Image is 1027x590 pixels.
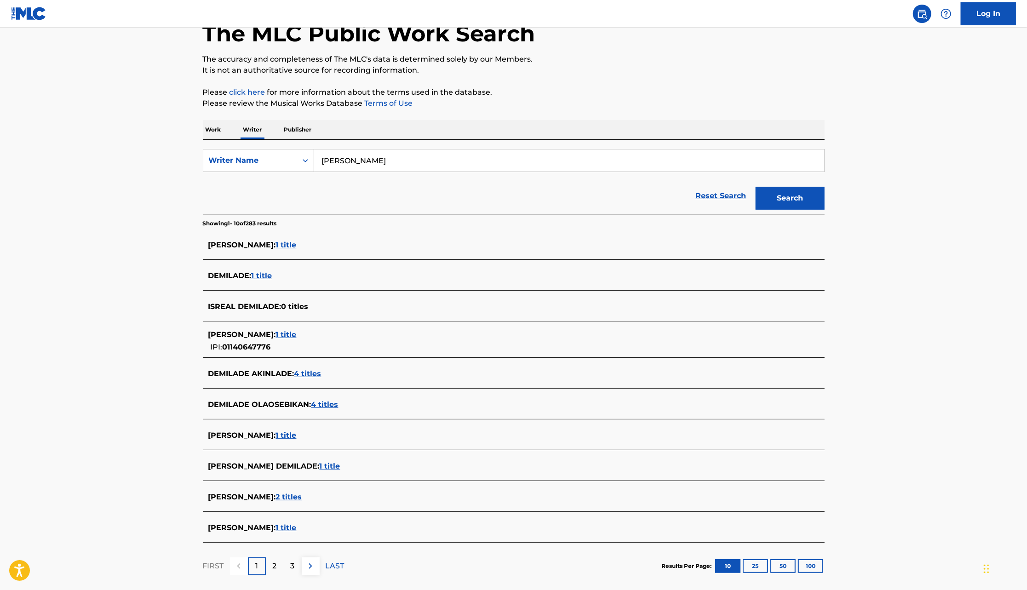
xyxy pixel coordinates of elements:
span: DEMILADE : [208,271,252,280]
span: [PERSON_NAME] : [208,241,276,249]
p: Work [203,120,224,139]
p: FIRST [203,561,224,572]
div: Drag [984,555,989,583]
img: MLC Logo [11,7,46,20]
span: 2 titles [276,493,302,501]
p: It is not an authoritative source for recording information. [203,65,825,76]
button: Search [756,187,825,210]
h1: The MLC Public Work Search [203,20,535,47]
div: Writer Name [209,155,292,166]
span: IPI: [211,343,223,351]
span: [PERSON_NAME] : [208,431,276,440]
p: 3 [291,561,295,572]
img: help [941,8,952,19]
form: Search Form [203,149,825,214]
p: Please review the Musical Works Database [203,98,825,109]
span: [PERSON_NAME] DEMILADE : [208,462,320,470]
span: 0 titles [281,302,309,311]
button: 25 [743,559,768,573]
button: 10 [715,559,740,573]
p: Publisher [281,120,315,139]
span: 4 titles [311,400,339,409]
p: LAST [326,561,344,572]
span: DEMILADE AKINLADE : [208,369,294,378]
a: Public Search [913,5,931,23]
p: Writer [241,120,265,139]
span: 1 title [252,271,272,280]
span: [PERSON_NAME] : [208,330,276,339]
span: ISREAL DEMILADE : [208,302,281,311]
a: click here [229,88,265,97]
span: 01140647776 [223,343,271,351]
span: 4 titles [294,369,321,378]
span: [PERSON_NAME] : [208,493,276,501]
p: The accuracy and completeness of The MLC's data is determined solely by our Members. [203,54,825,65]
span: [PERSON_NAME] : [208,523,276,532]
span: 1 title [276,241,297,249]
img: search [917,8,928,19]
span: 1 title [276,431,297,440]
div: Help [937,5,955,23]
span: 1 title [276,330,297,339]
p: 2 [273,561,277,572]
p: Showing 1 - 10 of 283 results [203,219,277,228]
span: DEMILADE OLAOSEBIKAN : [208,400,311,409]
img: right [305,561,316,572]
p: Results Per Page: [662,562,714,570]
a: Terms of Use [363,99,413,108]
button: 100 [798,559,823,573]
span: 1 title [320,462,340,470]
a: Reset Search [691,186,751,206]
p: Please for more information about the terms used in the database. [203,87,825,98]
span: 1 title [276,523,297,532]
button: 50 [770,559,796,573]
a: Log In [961,2,1016,25]
p: 1 [255,561,258,572]
iframe: Chat Widget [981,546,1027,590]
